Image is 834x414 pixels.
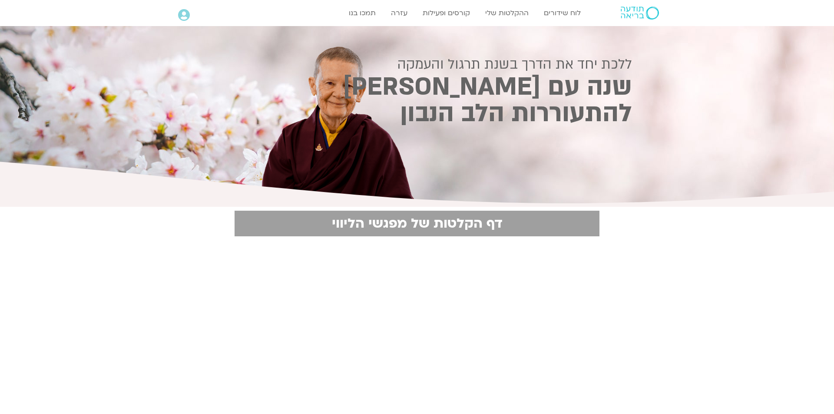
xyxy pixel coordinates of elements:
[481,5,533,21] a: ההקלטות שלי
[202,102,632,125] h2: להתעוררות הלב הנבון
[202,76,632,99] h2: שנה עם [PERSON_NAME]
[240,216,594,231] h2: דף הקלטות של מפגשי הליווי
[418,5,474,21] a: קורסים ופעילות
[621,7,659,20] img: תודעה בריאה
[344,5,380,21] a: תמכו בנו
[387,5,412,21] a: עזרה
[202,56,632,72] h2: ללכת יחד את הדרך בשנת תרגול והעמקה
[539,5,585,21] a: לוח שידורים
